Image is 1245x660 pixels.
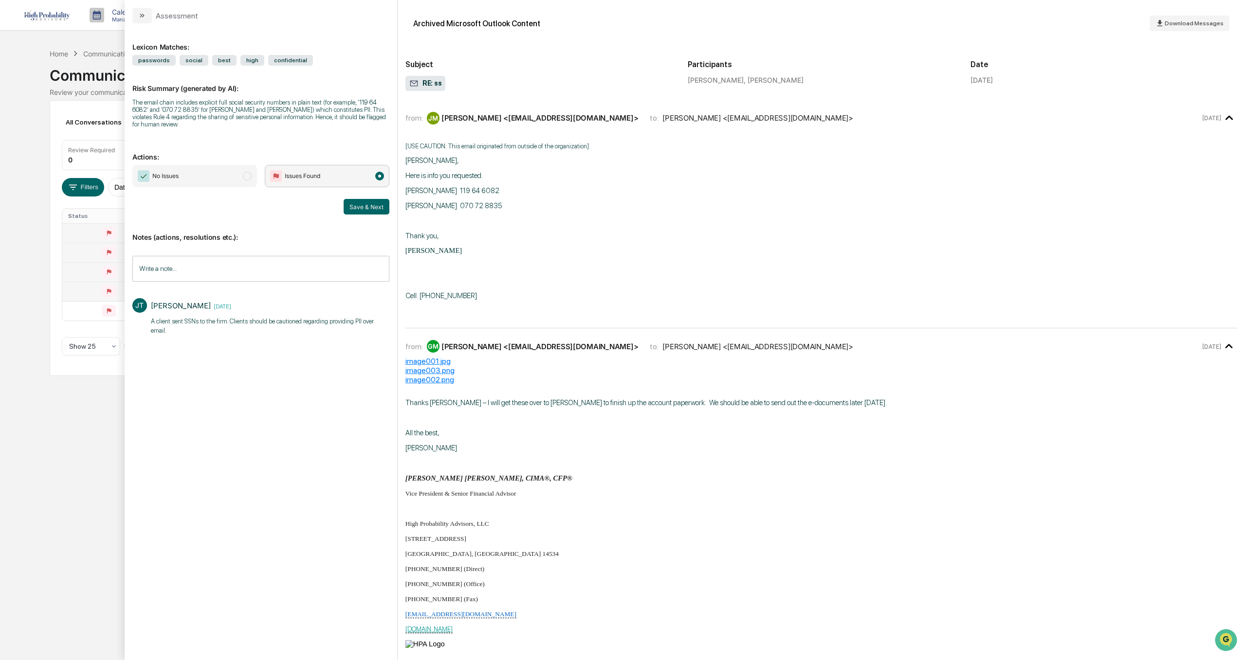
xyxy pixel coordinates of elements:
div: 0 [68,156,73,164]
time: Tuesday, August 19, 2025 at 10:57:21 AM PDT [211,302,231,310]
div: Assessment [156,11,198,20]
div: The email chain includes explicit full social security numbers in plain text (for example, ‘119 6... [132,99,389,128]
h2: Participants [688,60,954,69]
div: [PERSON_NAME] <[EMAIL_ADDRESS][DOMAIN_NAME]> [662,113,853,123]
span: [PERSON_NAME] [405,444,457,452]
span: RE: ss [409,79,442,89]
span: [PERSON_NAME], [405,156,459,165]
p: Actions: [132,141,389,161]
div: [PERSON_NAME] [151,301,211,310]
span: [PERSON_NAME] 070 72 8835 [405,201,502,210]
time: Thursday, July 31, 2025 at 8:47:10 AM [1202,114,1221,122]
span: Pylon [97,165,118,172]
div: Home [50,50,68,58]
div: image001.jpg [405,357,1237,366]
span: [PERSON_NAME] [405,247,462,254]
div: [PERSON_NAME], [PERSON_NAME] [688,76,954,84]
span: [PHONE_NUMBER] (Office) [405,580,485,588]
div: [PERSON_NAME] <[EMAIL_ADDRESS][DOMAIN_NAME]> [662,342,853,351]
span: Attestations [80,123,121,132]
h2: Date [970,60,1237,69]
div: Archived Microsoft Outlook Content [413,19,540,28]
a: [DOMAIN_NAME] [405,625,453,633]
span: High Probability Advisors, LLC [405,520,489,527]
span: Download Messages [1165,20,1224,27]
span: [PERSON_NAME] [PERSON_NAME], CIMA®, CFP® [405,474,572,482]
span: Preclearance [19,123,63,132]
span: to: [650,113,659,123]
div: Review Required [68,146,115,154]
p: Risk Summary (generated by AI): [132,72,389,92]
div: [PERSON_NAME] <[EMAIL_ADDRESS][DOMAIN_NAME]> [441,113,639,123]
div: JM [427,112,439,125]
img: 1746055101610-c473b297-6a78-478c-a979-82029cc54cd1 [10,74,27,92]
span: social [180,55,208,66]
button: Save & Next [344,199,389,214]
span: [PHONE_NUMBER] (Fax) [405,595,478,603]
div: JT [132,298,147,313]
span: [EMAIL_ADDRESS][DOMAIN_NAME] [405,610,516,618]
span: Vice President & Senior Financial Advisor [405,490,516,497]
div: image003.png [405,366,1237,375]
h2: Subject [405,60,672,69]
button: Start new chat [165,77,177,89]
a: 🔎Data Lookup [6,137,65,155]
a: Powered byPylon [69,164,118,172]
span: [STREET_ADDRESS] [405,535,466,542]
div: GM [427,340,439,353]
span: Data Lookup [19,141,61,151]
span: best [212,55,237,66]
div: Review your communication records across channels [50,88,1195,96]
time: Thursday, July 31, 2025 at 8:50:22 AM [1202,343,1221,350]
p: [USE CAUTION: This email originated from outside of the organization] [405,143,1237,150]
img: HPA Logo [405,640,445,648]
span: Here is info you requested. [405,171,483,180]
img: Checkmark [138,170,149,182]
div: [DATE] [970,76,993,84]
span: from: [405,113,423,123]
span: [PHONE_NUMBER] (Direct) [405,565,485,572]
span: No Issues [152,171,179,181]
p: How can we help? [10,20,177,36]
span: high [240,55,264,66]
a: 🗄️Attestations [67,119,125,136]
div: We're available if you need us! [33,84,123,92]
span: passwords [132,55,176,66]
p: Manage Tasks [104,16,153,23]
span: confidential [268,55,313,66]
span: All the best, [405,428,439,437]
button: Download Messages [1150,16,1229,31]
p: Calendar [104,8,153,16]
span: [GEOGRAPHIC_DATA], [GEOGRAPHIC_DATA] 14534 [405,550,559,557]
div: 🗄️ [71,124,78,131]
span: from: [405,342,423,351]
button: Date:[DATE] - [DATE] [108,178,188,196]
div: All Conversations [62,114,135,130]
div: image002.png [405,375,1237,384]
p: A client sent SSNs to the firm. Clients should be cautioned regarding providing PII over email.​ [151,317,389,336]
div: Communications Archive [50,59,1195,84]
span: Cell: [PHONE_NUMBER] [405,291,477,300]
div: 🔎 [10,142,18,150]
a: 🖐️Preclearance [6,119,67,136]
span: [PERSON_NAME] 119 64 6082 [405,186,499,195]
img: logo [23,10,70,20]
span: to: [650,342,659,351]
span: Thank you, [405,232,439,240]
div: 🖐️ [10,124,18,131]
button: Filters [62,178,104,196]
div: Communications Archive [83,50,162,58]
img: Flag [270,170,282,182]
span: Thanks [PERSON_NAME] – I will get these over to [PERSON_NAME] to finish up the account paperwork.... [405,398,887,407]
p: Notes (actions, resolutions etc.): [132,221,389,241]
th: Status [62,209,145,223]
iframe: Open customer support [1214,628,1240,654]
div: [PERSON_NAME] <[EMAIL_ADDRESS][DOMAIN_NAME]> [441,342,639,351]
div: Start new chat [33,74,160,84]
div: Lexicon Matches: [132,31,389,51]
span: Issues Found [285,171,320,181]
